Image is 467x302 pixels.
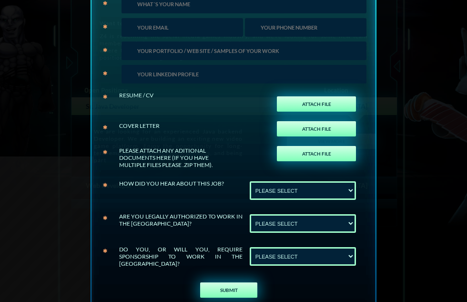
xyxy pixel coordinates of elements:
[119,246,243,267] p: DO YOU, OR WILL YOU, REQUIRE SPONSORSHIP TO WORK IN THE [GEOGRAPHIC_DATA]?
[122,42,366,60] input: YOUR PORTFOLIO / WEB SITE / SAMPLES OF YOUR WORK
[119,213,243,227] p: ARE YOU LEGALLY AUTHORIZED TO WORK IN THE [GEOGRAPHIC_DATA]?
[122,18,243,37] input: YOUR EMAIL
[119,92,267,99] p: RESUME / CV
[277,146,356,161] label: ATTACH FILE
[200,282,257,298] button: SUBMIT
[277,96,356,112] label: ATTACH FILE
[245,18,366,37] input: YOUR PHONE NUMBER
[122,65,366,83] input: YOUR LINKEDIN PROFILE
[277,121,356,136] label: ATTACH FILE
[119,147,267,168] p: PLEASE ATTACH ANY ADITIONAL DOCUMENTS HERE (IF YOU HAVE MULTIPLE FILES PLEASE .ZIP THEM).
[119,180,243,187] p: HOW DID YOU HEAR ABOUT THIS JOB?
[119,122,267,129] p: COVER LETTER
